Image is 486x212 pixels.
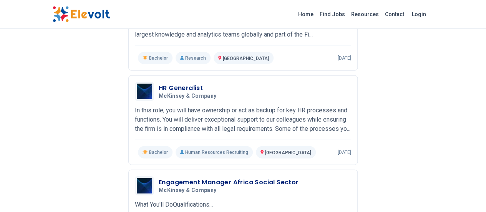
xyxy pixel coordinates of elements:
[149,149,168,155] span: Bachelor
[317,8,348,20] a: Find Jobs
[159,187,216,194] span: McKinsey & Company
[265,150,311,155] span: [GEOGRAPHIC_DATA]
[159,93,216,100] span: McKinsey & Company
[223,56,269,61] span: [GEOGRAPHIC_DATA]
[407,7,431,22] a: Login
[159,83,219,93] h3: HR Generalist
[137,178,152,194] img: McKinsey & Company
[149,55,168,61] span: Bachelor
[382,8,407,20] a: Contact
[159,178,299,187] h3: Engagement Manager Africa Social Sector
[348,8,382,20] a: Resources
[338,149,351,155] p: [DATE]
[338,55,351,61] p: [DATE]
[176,146,253,159] p: Human Resources Recruiting
[137,84,152,99] img: McKinsey & Company
[176,52,211,64] p: Research
[135,106,351,134] p: In this role, you will have ownership or act as backup for key HR processes and functions. You wi...
[448,175,486,212] iframe: Chat Widget
[135,200,351,209] p: What You'll DoQualifications...
[135,82,351,159] a: McKinsey & CompanyHR GeneralistMcKinsey & CompanyIn this role, you will have ownership or act as ...
[53,6,110,22] img: Elevolt
[295,8,317,20] a: Home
